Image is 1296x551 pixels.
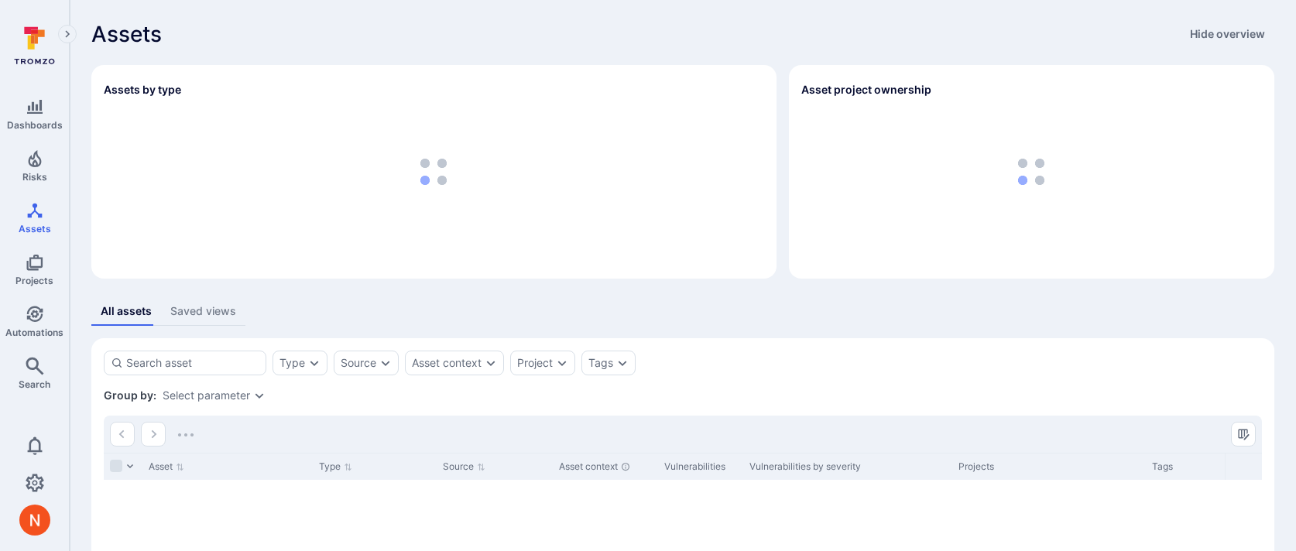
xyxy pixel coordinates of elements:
[7,119,63,131] span: Dashboards
[19,505,50,536] img: ACg8ocIprwjrgDQnDsNSk9Ghn5p5-B8DpAKWoJ5Gi9syOE4K59tr4Q=s96-c
[58,25,77,43] button: Expand navigation menu
[62,28,73,41] i: Expand navigation menu
[104,388,156,403] span: Group by:
[110,460,122,472] span: Select all rows
[126,355,259,371] input: Search asset
[556,357,568,369] button: Expand dropdown
[1231,422,1256,447] button: Manage columns
[22,171,47,183] span: Risks
[443,460,485,473] button: Sort by Source
[19,223,51,234] span: Assets
[79,53,1274,279] div: Assets overview
[253,389,266,402] button: Expand dropdown
[101,303,152,319] div: All assets
[19,505,50,536] div: Neeren Patki
[319,460,352,473] button: Sort by Type
[15,275,53,286] span: Projects
[308,357,321,369] button: Expand dropdown
[958,460,1140,474] div: Projects
[149,460,184,473] button: Sort by Asset
[163,389,266,402] div: grouping parameters
[485,357,497,369] button: Expand dropdown
[379,357,392,369] button: Expand dropdown
[664,460,737,474] div: Vulnerabilities
[91,22,162,46] span: Assets
[588,357,613,369] button: Tags
[341,357,376,369] button: Source
[1181,22,1274,46] button: Hide overview
[801,82,931,98] h2: Asset project ownership
[616,357,629,369] button: Expand dropdown
[279,357,305,369] button: Type
[141,422,166,447] button: Go to the next page
[91,297,1274,326] div: assets tabs
[104,82,181,98] h2: Assets by type
[749,460,946,474] div: Vulnerabilities by severity
[110,422,135,447] button: Go to the previous page
[412,357,482,369] button: Asset context
[559,460,652,474] div: Asset context
[163,389,250,402] button: Select parameter
[517,357,553,369] button: Project
[170,303,236,319] div: Saved views
[5,327,63,338] span: Automations
[178,433,194,436] img: Loading...
[19,378,50,390] span: Search
[621,462,630,471] div: Automatically discovered context associated with the asset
